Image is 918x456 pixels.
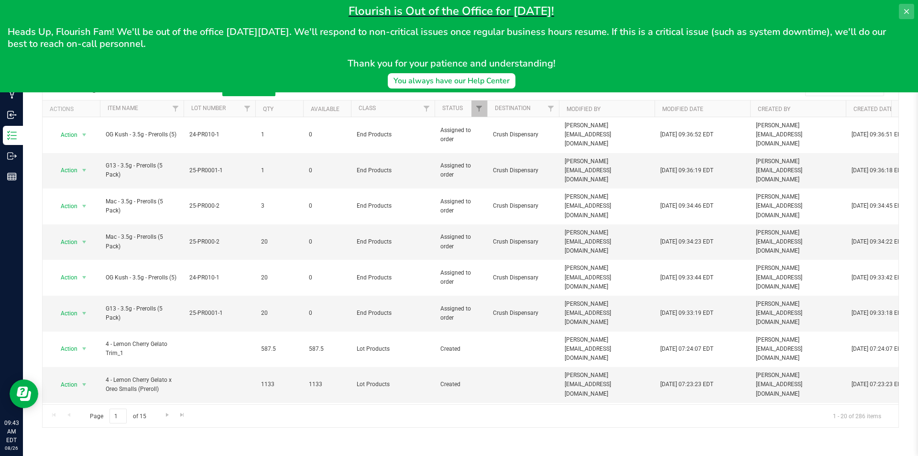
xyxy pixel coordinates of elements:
[78,200,90,213] span: select
[309,237,345,246] span: 0
[175,409,189,422] a: Go to the last page
[50,106,96,112] div: Actions
[543,100,559,117] a: Filter
[189,201,250,211] span: 25-PR000-2
[660,166,713,175] span: [DATE] 09:36:19 EDT
[106,376,178,394] span: 4 - Lemon Cherry Gelato x Oreo Smalls (Preroll)
[357,345,429,354] span: Lot Products
[567,106,601,112] a: Modified By
[168,100,184,117] a: Filter
[440,345,481,354] span: Created
[493,237,553,246] span: Crush Dispensary
[756,371,840,399] span: [PERSON_NAME][EMAIL_ADDRESS][DOMAIN_NAME]
[7,110,17,120] inline-svg: Inbound
[109,409,127,423] input: 1
[493,130,553,139] span: Crush Dispensary
[309,201,345,211] span: 0
[8,25,888,50] span: Heads Up, Flourish Fam! We'll be out of the office [DATE][DATE]. We'll respond to non-critical is...
[309,309,345,318] span: 0
[52,271,78,284] span: Action
[309,130,345,139] span: 0
[852,201,905,211] span: [DATE] 09:34:45 EDT
[106,273,178,282] span: OG Kush - 3.5g - Prerolls (5)
[565,264,649,291] span: [PERSON_NAME][EMAIL_ADDRESS][DOMAIN_NAME]
[357,309,429,318] span: End Products
[7,151,17,161] inline-svg: Outbound
[852,130,905,139] span: [DATE] 09:36:51 EDT
[261,273,297,282] span: 20
[189,130,250,139] span: 24-PR010-1
[440,268,481,287] span: Assigned to order
[357,201,429,211] span: End Products
[660,237,713,246] span: [DATE] 09:34:23 EDT
[311,106,339,112] a: Available
[7,89,17,99] inline-svg: Manufacturing
[52,342,78,356] span: Action
[565,192,649,220] span: [PERSON_NAME][EMAIL_ADDRESS][DOMAIN_NAME]
[357,380,429,389] span: Lot Products
[852,273,905,282] span: [DATE] 09:33:42 EDT
[758,106,790,112] a: Created By
[189,309,250,318] span: 25-PR0001-1
[78,164,90,177] span: select
[106,197,178,215] span: Mac - 3.5g - Prerolls (5 Pack)
[440,380,481,389] span: Created
[442,105,463,111] a: Status
[78,235,90,249] span: select
[263,106,273,112] a: Qty
[261,237,297,246] span: 20
[440,161,481,179] span: Assigned to order
[106,161,178,179] span: G13 - 3.5g - Prerolls (5 Pack)
[52,307,78,320] span: Action
[309,380,345,389] span: 1133
[78,271,90,284] span: select
[357,273,429,282] span: End Products
[160,409,174,422] a: Go to the next page
[756,157,840,185] span: [PERSON_NAME][EMAIL_ADDRESS][DOMAIN_NAME]
[309,345,345,354] span: 587.5
[7,131,17,140] inline-svg: Inventory
[106,130,178,139] span: OG Kush - 3.5g - Prerolls (5)
[348,57,556,70] span: Thank you for your patience and understanding!
[357,237,429,246] span: End Products
[349,3,554,19] span: Flourish is Out of the Office for [DATE]!
[7,172,17,181] inline-svg: Reports
[261,166,297,175] span: 1
[660,201,713,211] span: [DATE] 09:34:46 EDT
[78,307,90,320] span: select
[4,419,19,445] p: 09:43 AM EDT
[852,166,905,175] span: [DATE] 09:36:18 EDT
[419,100,435,117] a: Filter
[261,201,297,211] span: 3
[852,380,905,389] span: [DATE] 07:23:23 EDT
[240,100,255,117] a: Filter
[660,130,713,139] span: [DATE] 09:36:52 EDT
[106,233,178,251] span: Mac - 3.5g - Prerolls (5 Pack)
[756,192,840,220] span: [PERSON_NAME][EMAIL_ADDRESS][DOMAIN_NAME]
[756,264,840,291] span: [PERSON_NAME][EMAIL_ADDRESS][DOMAIN_NAME]
[493,201,553,211] span: Crush Dispensary
[189,237,250,246] span: 25-PR000-2
[493,273,553,282] span: Crush Dispensary
[565,157,649,185] span: [PERSON_NAME][EMAIL_ADDRESS][DOMAIN_NAME]
[565,371,649,399] span: [PERSON_NAME][EMAIL_ADDRESS][DOMAIN_NAME]
[189,273,250,282] span: 24-PR010-1
[662,106,703,112] a: Modified Date
[825,409,889,423] span: 1 - 20 of 286 items
[52,378,78,391] span: Action
[565,300,649,327] span: [PERSON_NAME][EMAIL_ADDRESS][DOMAIN_NAME]
[78,342,90,356] span: select
[52,200,78,213] span: Action
[261,309,297,318] span: 20
[440,126,481,144] span: Assigned to order
[756,335,840,363] span: [PERSON_NAME][EMAIL_ADDRESS][DOMAIN_NAME]
[52,164,78,177] span: Action
[309,273,345,282] span: 0
[261,380,297,389] span: 1133
[82,409,154,423] span: Page of 15
[471,100,487,117] a: Filter
[440,197,481,215] span: Assigned to order
[52,235,78,249] span: Action
[660,309,713,318] span: [DATE] 09:33:19 EDT
[660,345,713,354] span: [DATE] 07:24:07 EDT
